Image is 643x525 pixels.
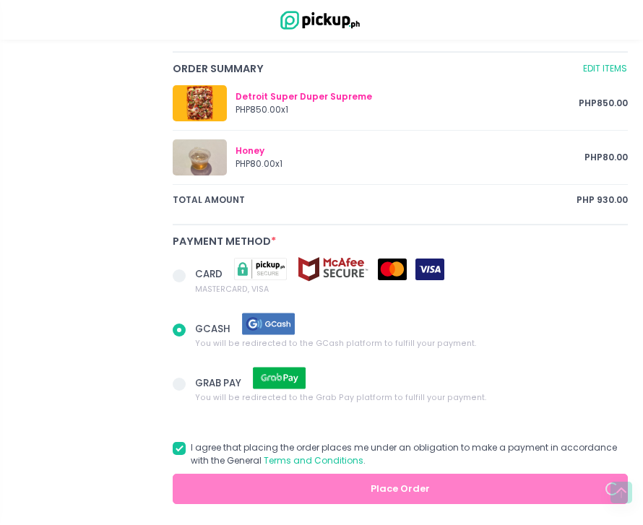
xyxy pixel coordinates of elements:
[584,151,628,164] span: PHP 80.00
[264,454,363,467] a: Terms and Conditions
[236,144,584,157] div: Honey
[579,97,628,110] span: PHP 850.00
[195,391,486,404] span: You will be redirected to the Grab Pay platform to fulfill your payment.
[173,234,628,250] div: Payment Method
[236,90,579,103] div: Detroit Super Duper Supreme
[577,194,628,207] span: PHP 930.00
[233,311,305,337] img: gcash
[225,256,297,282] img: pickupsecure
[195,282,444,295] span: MASTERCARD, VISA
[297,256,369,282] img: mcafee-secure
[173,194,577,207] span: total amount
[243,365,316,391] img: grab pay
[236,157,584,170] div: PHP 80.00 x 1
[173,61,580,77] span: Order Summary
[275,9,361,31] img: logo
[195,337,476,350] span: You will be redirected to the GCash platform to fulfill your payment.
[195,322,233,336] span: GCASH
[415,259,444,280] img: visa
[173,474,628,503] button: Place Order
[378,259,407,280] img: mastercard
[195,268,225,282] span: CARD
[236,103,579,116] div: PHP 850.00 x 1
[195,376,243,390] span: GRAB PAY
[582,61,628,77] a: Edit Items
[173,441,628,467] label: I agree that placing the order places me under an obligation to make a payment in accordance with...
